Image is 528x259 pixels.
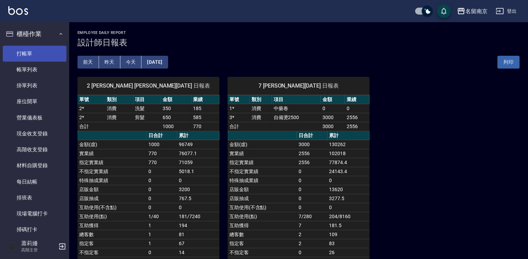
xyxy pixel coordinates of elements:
td: 1 [147,221,177,230]
td: 2556 [345,113,370,122]
td: 7/280 [297,212,327,221]
td: 26 [327,248,370,257]
td: 特殊抽成業績 [228,176,297,185]
td: 2556 [345,122,370,131]
td: 指定客 [78,239,147,248]
button: 登出 [493,5,520,18]
td: 合計 [228,122,250,131]
td: 130262 [327,140,370,149]
td: 650 [161,113,192,122]
td: 剪髮 [133,113,161,122]
td: 消費 [105,104,133,113]
td: 0 [345,104,370,113]
td: 店販抽成 [78,194,147,203]
td: 實業績 [78,149,147,158]
td: 194 [177,221,219,230]
table: a dense table [228,95,370,131]
td: 自備燙2500 [272,113,321,122]
th: 金額 [161,95,192,104]
th: 日合計 [147,131,177,140]
th: 日合計 [297,131,327,140]
a: 打帳單 [3,46,66,62]
td: 767.5 [177,194,219,203]
td: 24143.4 [327,167,370,176]
td: 0 [327,176,370,185]
td: 770 [147,149,177,158]
td: 71059 [177,158,219,167]
td: 0 [297,248,327,257]
a: 掃碼打卡 [3,222,66,238]
td: 互助使用(不含點) [78,203,147,212]
td: 96749 [177,140,219,149]
td: 中藥卷 [272,104,321,113]
td: 0 [147,194,177,203]
td: 770 [147,158,177,167]
td: 1000 [147,140,177,149]
td: 2556 [297,149,327,158]
td: 0 [147,167,177,176]
td: 350 [161,104,192,113]
td: 7 [297,221,327,230]
td: 0 [147,248,177,257]
td: 不指定客 [78,248,147,257]
td: 3200 [177,185,219,194]
a: 排班表 [3,190,66,206]
td: 77874.4 [327,158,370,167]
button: 昨天 [99,56,120,69]
td: 2 [297,239,327,248]
td: 互助使用(點) [228,212,297,221]
td: 0 [147,203,177,212]
th: 類別 [250,95,272,104]
th: 業績 [345,95,370,104]
td: 1000 [161,122,192,131]
td: 特殊抽成業績 [78,176,147,185]
th: 金額 [321,95,345,104]
td: 1 [147,239,177,248]
td: 金額(虛) [228,140,297,149]
span: 7 [PERSON_NAME][DATE] 日報表 [236,82,361,89]
button: 櫃檯作業 [3,25,66,43]
td: 不指定客 [228,248,297,257]
td: 互助使用(不含點) [228,203,297,212]
a: 材料自購登錄 [3,158,66,173]
td: 互助使用(點) [78,212,147,221]
img: Logo [8,6,28,15]
h5: 蕭莉姍 [21,240,56,247]
button: [DATE] [142,56,168,69]
td: 3277.5 [327,194,370,203]
th: 單號 [228,95,250,104]
td: 585 [192,113,219,122]
td: 2 [297,230,327,239]
td: 洗髮 [133,104,161,113]
td: 消費 [105,113,133,122]
td: 0 [177,203,219,212]
td: 185 [192,104,219,113]
td: 81 [177,230,219,239]
td: 不指定實業績 [228,167,297,176]
a: 現金收支登錄 [3,126,66,142]
a: 每日結帳 [3,174,66,190]
td: 0 [147,176,177,185]
td: 109 [327,230,370,239]
button: 列印 [498,56,520,69]
th: 累計 [327,131,370,140]
td: 1 [147,230,177,239]
td: 合計 [78,122,105,131]
button: save [437,4,451,18]
th: 單號 [78,95,105,104]
td: 1/40 [147,212,177,221]
td: 181.5 [327,221,370,230]
td: 總客數 [78,230,147,239]
img: Person [6,240,19,253]
a: 帳單列表 [3,62,66,78]
h2: Employee Daily Report [78,30,520,35]
td: 13620 [327,185,370,194]
td: 金額(虛) [78,140,147,149]
td: 204/8160 [327,212,370,221]
td: 67 [177,239,219,248]
td: 181/7240 [177,212,219,221]
td: 102018 [327,149,370,158]
th: 類別 [105,95,133,104]
td: 2556 [297,158,327,167]
a: 現場電腦打卡 [3,206,66,222]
